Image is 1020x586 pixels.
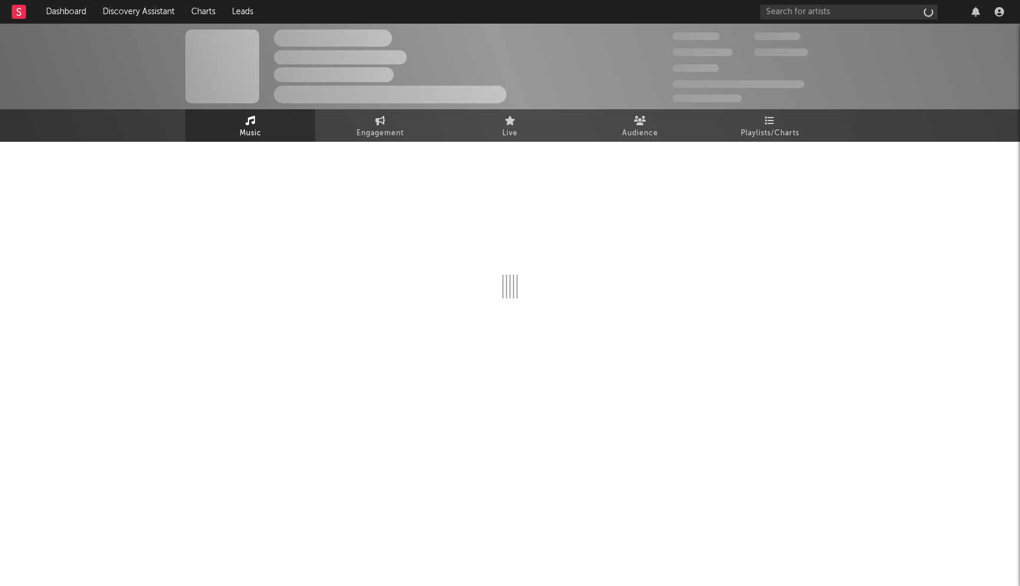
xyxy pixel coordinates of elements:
span: 50,000,000 Monthly Listeners [672,80,805,88]
a: Audience [575,109,705,142]
span: 100,000 [754,32,800,40]
span: Jump Score: 85.0 [672,95,742,102]
a: Live [445,109,575,142]
span: 100,000 [672,64,719,72]
a: Playlists/Charts [705,109,835,142]
input: Search for artists [760,5,937,19]
a: Music [185,109,315,142]
span: Engagement [357,126,404,141]
span: 300,000 [672,32,720,40]
span: Music [240,126,261,141]
span: 1,000,000 [754,48,808,56]
span: Audience [622,126,658,141]
span: Playlists/Charts [741,126,799,141]
span: Live [502,126,518,141]
a: Engagement [315,109,445,142]
span: 50,000,000 [672,48,733,56]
